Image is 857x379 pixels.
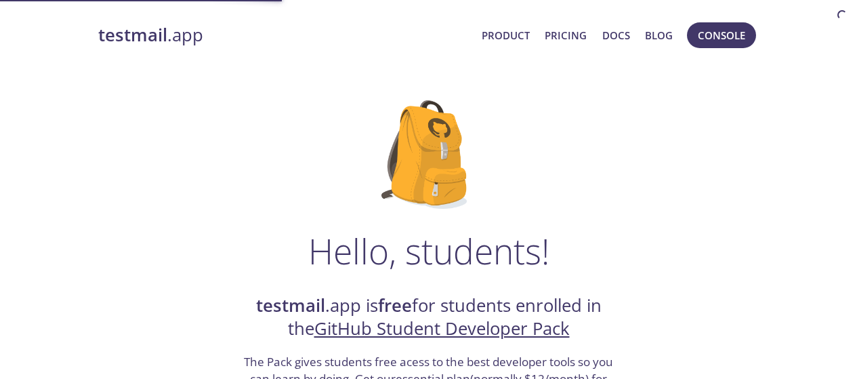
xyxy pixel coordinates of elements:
[482,26,530,44] a: Product
[645,26,673,44] a: Blog
[381,100,476,209] img: github-student-backpack.png
[243,294,615,341] h2: .app is for students enrolled in the
[256,294,325,317] strong: testmail
[698,26,745,44] span: Console
[308,231,549,271] h1: Hello, students!
[687,22,756,48] button: Console
[602,26,630,44] a: Docs
[98,23,167,47] strong: testmail
[98,24,472,47] a: testmail.app
[545,26,587,44] a: Pricing
[314,317,570,340] a: GitHub Student Developer Pack
[378,294,412,317] strong: free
